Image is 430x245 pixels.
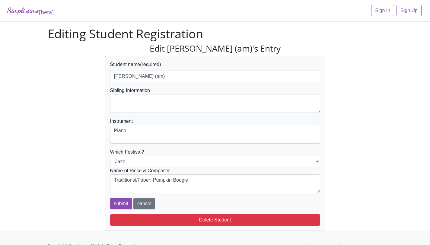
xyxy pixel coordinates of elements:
div: Instrument [110,118,320,144]
a: cancel [133,198,155,209]
form: Which Festival? [110,61,320,209]
div: Name of Piece & Composer [110,167,320,193]
label: Student name [110,61,140,68]
button: Delete Student [110,214,320,226]
div: (required) [110,61,320,82]
h1: Editing Student Registration [48,27,383,41]
a: Sign Up [397,5,422,16]
sub: [beta] [39,8,54,16]
a: Sign In [371,5,394,16]
textarea: Piano [110,125,320,144]
a: Simplissimo[beta] [7,5,54,17]
textarea: Traditional/Faber: Pumpkin Boogie [110,174,320,193]
h3: Edit [PERSON_NAME] (am)'s Entry [105,43,325,54]
input: submit [110,198,132,209]
div: Sibling Information [110,87,320,113]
